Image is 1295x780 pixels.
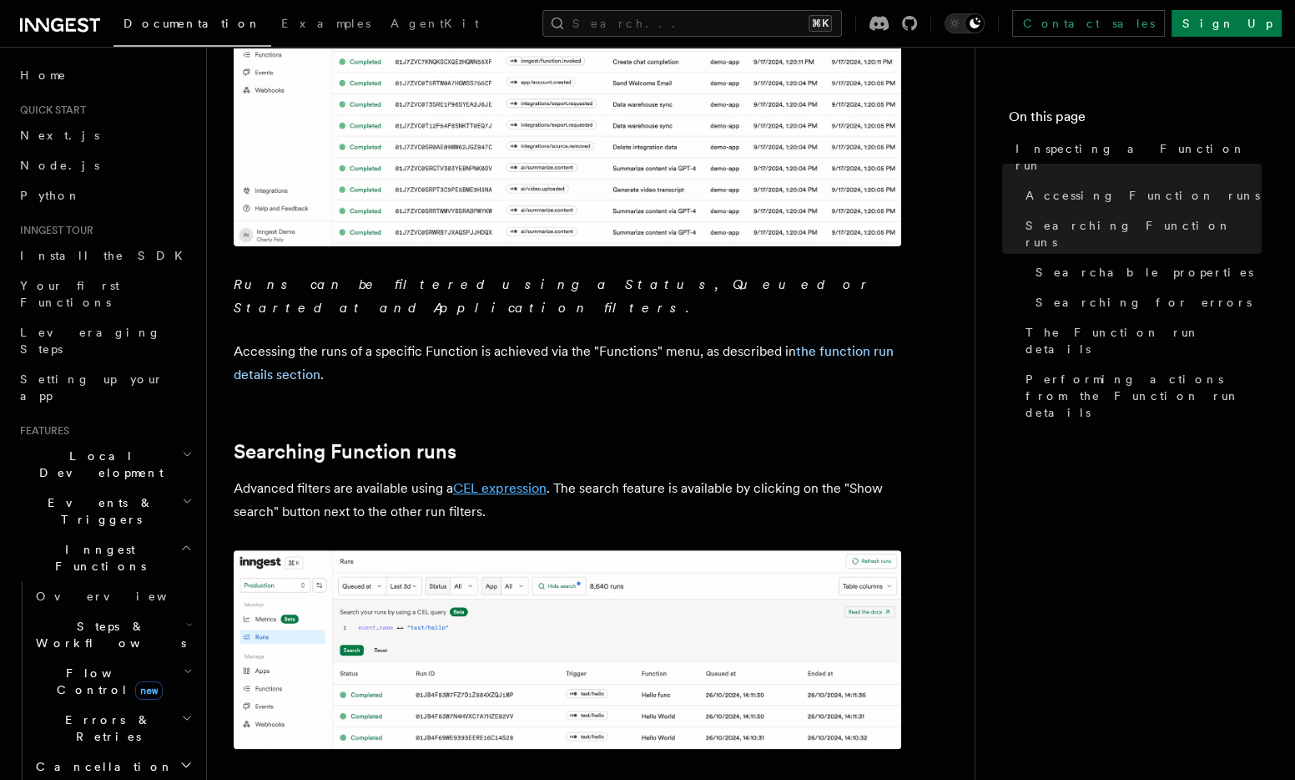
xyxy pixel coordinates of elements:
[1035,294,1252,311] span: Searching for errors
[20,159,99,172] span: Node.js
[453,480,547,496] a: CEL expression
[20,129,99,142] span: Next.js
[1025,217,1262,251] span: Searching Function runs
[809,15,832,32] kbd: ⌘K
[29,611,196,658] button: Steps & Workflows
[13,104,86,117] span: Quick start
[1019,210,1262,257] a: Searching Function runs
[123,17,261,30] span: Documentation
[1019,180,1262,210] a: Accessing Function runs
[542,10,842,37] button: Search...⌘K
[13,150,196,180] a: Node.js
[1025,187,1260,204] span: Accessing Function runs
[380,5,489,45] a: AgentKit
[1012,10,1165,37] a: Contact sales
[29,658,196,705] button: Flow Controlnew
[13,488,196,534] button: Events & Triggers
[29,712,181,745] span: Errors & Retries
[20,249,193,262] span: Install the SDK
[234,340,901,387] p: Accessing the runs of a specific Function is achieved via the "Functions" menu, as described in .
[13,224,93,237] span: Inngest tour
[234,477,901,524] p: Advanced filters are available using a . The search feature is available by clicking on the "Show...
[1029,257,1262,287] a: Searchable properties
[13,448,182,481] span: Local Development
[1009,107,1262,134] h4: On this page
[1019,364,1262,428] a: Performing actions from the Function run details
[13,541,180,575] span: Inngest Functions
[234,343,894,382] a: the function run details section
[1029,287,1262,317] a: Searching for errors
[13,271,196,317] a: Your first Functions
[13,424,69,438] span: Features
[29,758,174,775] span: Cancellation
[271,5,380,45] a: Examples
[13,241,196,271] a: Install the SDK
[1025,324,1262,357] span: The Function run details
[20,279,119,309] span: Your first Functions
[20,372,164,403] span: Setting up your app
[29,618,186,651] span: Steps & Workflows
[29,665,184,698] span: Flow Control
[1009,134,1262,180] a: Inspecting a Function run
[1172,10,1282,37] a: Sign Up
[234,550,901,750] img: The runs list features an advance search feature that filters results using a CEL query.
[13,494,182,528] span: Events & Triggers
[13,441,196,488] button: Local Development
[113,5,271,47] a: Documentation
[1015,140,1262,174] span: Inspecting a Function run
[13,60,196,90] a: Home
[234,276,874,316] em: Runs can be filtered using a Status, Queued or Started at and Application filters.
[281,17,370,30] span: Examples
[13,180,196,210] a: Python
[13,120,196,150] a: Next.js
[391,17,479,30] span: AgentKit
[13,317,196,364] a: Leveraging Steps
[1035,264,1253,281] span: Searchable properties
[20,326,161,356] span: Leveraging Steps
[13,534,196,581] button: Inngest Functions
[945,13,985,33] button: Toggle dark mode
[29,705,196,752] button: Errors & Retries
[36,590,208,603] span: Overview
[13,364,196,411] a: Setting up your app
[1019,317,1262,364] a: The Function run details
[20,189,81,202] span: Python
[20,67,67,84] span: Home
[1025,371,1262,421] span: Performing actions from the Function run details
[234,440,456,463] a: Searching Function runs
[29,581,196,611] a: Overview
[135,681,163,700] span: new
